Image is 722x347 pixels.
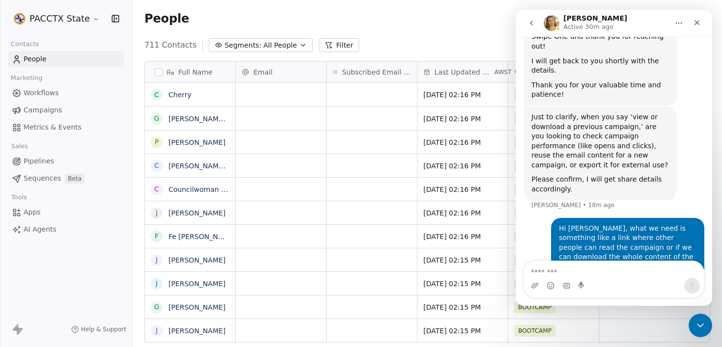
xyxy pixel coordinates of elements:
[8,51,124,67] a: People
[178,67,213,77] span: Full Name
[423,114,502,124] span: [DATE] 02:16 PM
[168,303,225,311] a: [PERSON_NAME]
[14,13,26,25] img: Trans_PACCTX-Logo.png
[514,325,555,337] span: BOOTCAMP
[24,54,47,64] span: People
[417,61,508,82] div: Last Updated DateAWST
[516,10,712,306] iframe: Intercom live chat
[236,61,326,82] div: Email
[24,173,61,184] span: Sequences
[8,85,124,101] a: Workflows
[24,105,62,115] span: Campaigns
[24,156,54,166] span: Pipelines
[6,71,47,85] span: Marketing
[24,224,56,235] span: AI Agents
[423,161,502,171] span: [DATE] 02:16 PM
[24,122,82,133] span: Metrics & Events
[514,231,555,242] span: BOOTCAMP
[155,137,159,147] div: P
[81,325,126,333] span: Help & Support
[168,138,225,146] a: [PERSON_NAME]
[145,61,235,82] div: Full Name
[514,301,555,313] span: BOOTCAMP
[514,254,555,266] span: BOOTCAMP
[423,185,502,194] span: [DATE] 02:16 PM
[514,160,555,172] span: BOOTCAMP
[154,160,159,171] div: C
[156,325,158,336] div: J
[155,231,159,241] div: F
[514,89,555,101] span: BOOTCAMP
[224,40,261,51] span: Segments:
[8,153,124,169] a: Pipelines
[8,204,124,220] a: Apps
[6,37,43,52] span: Contacts
[71,325,126,333] a: Help & Support
[168,115,285,123] a: [PERSON_NAME] [PERSON_NAME]
[434,67,492,77] span: Last Updated Date
[514,113,555,125] span: BOOTCAMP
[145,83,236,343] div: grid
[168,280,225,288] a: [PERSON_NAME]
[423,232,502,241] span: [DATE] 02:16 PM
[514,207,555,219] span: BOOTCAMP
[154,302,160,312] div: G
[263,40,297,51] span: All People
[514,184,555,195] span: BOOTCAMP
[156,278,158,289] div: J
[508,61,599,82] div: Tags
[8,170,124,187] a: SequencesBeta
[423,90,502,100] span: [DATE] 02:16 PM
[423,137,502,147] span: [DATE] 02:16 PM
[689,314,712,337] iframe: Intercom live chat
[423,326,502,336] span: [DATE] 02:15 PM
[12,10,102,27] button: PACCTX State
[65,174,84,184] span: Beta
[423,208,502,218] span: [DATE] 02:16 PM
[24,88,59,98] span: Workflows
[423,255,502,265] span: [DATE] 02:15 PM
[7,190,31,205] span: Tools
[319,38,360,52] button: Filter
[156,208,158,218] div: J
[342,67,411,77] span: Subscribed Email Categories
[8,119,124,135] a: Metrics & Events
[7,139,32,154] span: Sales
[514,136,555,148] span: BOOTCAMP
[144,39,196,51] span: 711 Contacts
[8,221,124,238] a: AI Agents
[154,113,160,124] div: G
[423,302,502,312] span: [DATE] 02:15 PM
[29,12,90,25] span: PACCTX State
[156,255,158,265] div: J
[168,256,225,264] a: [PERSON_NAME]
[154,90,159,100] div: C
[168,186,278,193] a: Councilwoman [PERSON_NAME]
[327,61,417,82] div: Subscribed Email Categories
[8,102,124,118] a: Campaigns
[168,162,278,170] a: [PERSON_NAME] Councilwomen
[168,327,225,335] a: [PERSON_NAME]
[495,68,512,76] span: AWST
[253,67,273,77] span: Email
